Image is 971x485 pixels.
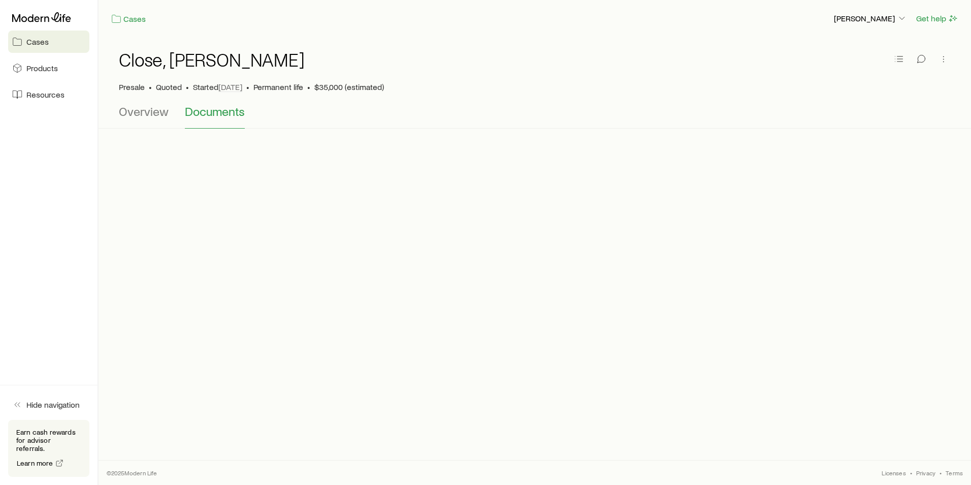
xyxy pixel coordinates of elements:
[16,428,81,452] p: Earn cash rewards for advisor referrals.
[119,49,305,70] h1: Close, [PERSON_NAME]
[246,82,249,92] span: •
[910,469,912,477] span: •
[8,57,89,79] a: Products
[916,469,935,477] a: Privacy
[916,13,959,24] button: Get help
[26,37,49,47] span: Cases
[119,82,145,92] p: Presale
[119,104,169,118] span: Overview
[111,13,146,25] a: Cases
[26,400,80,410] span: Hide navigation
[8,393,89,416] button: Hide navigation
[882,469,905,477] a: Licenses
[26,89,64,100] span: Resources
[940,469,942,477] span: •
[119,104,951,129] div: Case details tabs
[218,82,242,92] span: [DATE]
[186,82,189,92] span: •
[307,82,310,92] span: •
[193,82,242,92] p: Started
[17,460,53,467] span: Learn more
[8,83,89,106] a: Resources
[8,31,89,53] a: Cases
[8,420,89,477] div: Earn cash rewards for advisor referrals.Learn more
[833,13,908,25] button: [PERSON_NAME]
[946,469,963,477] a: Terms
[314,82,384,92] span: $35,000 (estimated)
[107,469,157,477] p: © 2025 Modern Life
[149,82,152,92] span: •
[253,82,303,92] span: Permanent life
[834,13,907,23] p: [PERSON_NAME]
[185,104,245,118] span: Documents
[26,63,58,73] span: Products
[156,82,182,92] span: Quoted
